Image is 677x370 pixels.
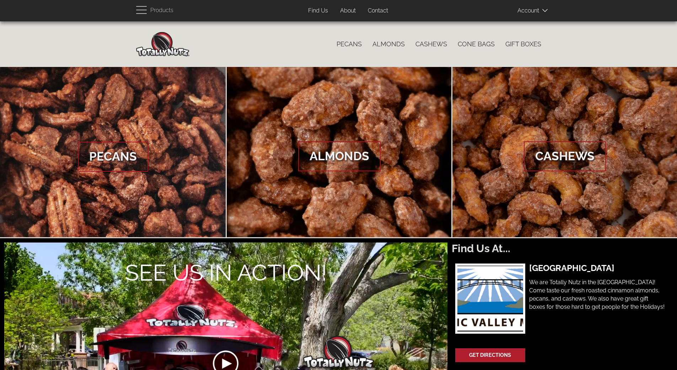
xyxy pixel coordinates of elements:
span: We are Totally Nutz in the [GEOGRAPHIC_DATA]! Come taste our fresh roasted cinnamon almonds, peca... [529,279,665,310]
a: Cashews [410,37,452,52]
h2: Find Us At... [452,243,673,254]
a: Almonds [227,67,452,237]
a: Almonds [367,37,410,52]
span: Pecans [78,142,148,172]
span: Products [150,5,173,16]
a: Pecans [331,37,367,52]
a: About [335,4,361,18]
a: Contact [362,4,393,18]
a: [GEOGRAPHIC_DATA]We are Totally Nutz in the [GEOGRAPHIC_DATA]! Come taste our fresh roasted cinna... [455,264,667,337]
a: Cone Bags [452,37,500,52]
h3: [GEOGRAPHIC_DATA] [529,264,665,273]
a: Gift Boxes [500,37,547,52]
a: Get Directions [456,349,525,361]
img: Home [136,32,189,56]
span: Cashews [524,141,606,171]
span: Almonds [298,141,381,171]
a: Find Us [303,4,333,18]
